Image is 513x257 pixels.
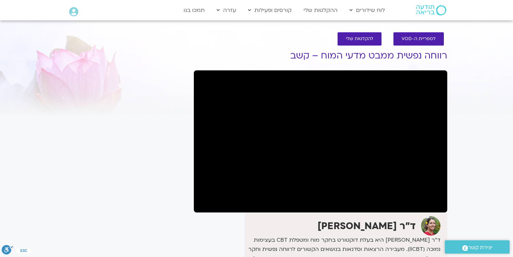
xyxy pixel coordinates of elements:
a: ההקלטות שלי [300,4,341,17]
a: לוח שידורים [346,4,388,17]
a: קורסים ופעילות [245,4,295,17]
iframe: מדעי המוח של הרווחה הנפשית - קשב - 8.8.25 [194,70,447,212]
img: תודעה בריאה [416,5,446,15]
span: לספריית ה-VOD [402,36,436,41]
a: עזרה [213,4,239,17]
a: תמכו בנו [180,4,208,17]
img: ד"ר נועה אלבלדה [421,216,440,236]
h1: רווחה נפשית ממבט מדעי המוח – קשב [194,51,447,61]
span: יצירת קשר [468,243,493,252]
span: להקלטות שלי [346,36,373,41]
a: להקלטות שלי [338,32,382,46]
strong: ד"ר [PERSON_NAME] [317,220,416,233]
a: לספריית ה-VOD [393,32,444,46]
a: יצירת קשר [445,240,510,254]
